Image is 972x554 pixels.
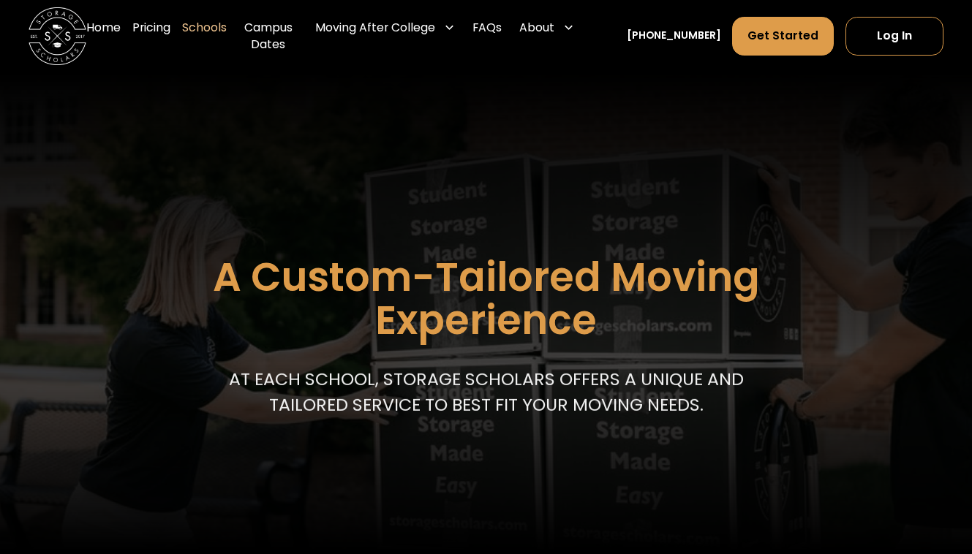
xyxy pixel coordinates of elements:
h1: A Custom-Tailored Moving Experience [140,256,832,343]
a: Log In [845,17,943,56]
a: [PHONE_NUMBER] [627,29,721,44]
a: Schools [182,7,227,65]
img: Storage Scholars main logo [29,7,86,65]
div: Moving After College [315,19,435,37]
a: Campus Dates [238,7,298,65]
a: Get Started [732,17,833,56]
p: At each school, storage scholars offers a unique and tailored service to best fit your Moving needs. [223,366,749,418]
a: home [29,7,86,65]
a: Home [86,7,121,65]
a: FAQs [472,7,502,65]
a: Pricing [132,7,170,65]
div: About [519,19,554,37]
div: Moving After College [309,7,461,48]
div: About [513,7,580,48]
